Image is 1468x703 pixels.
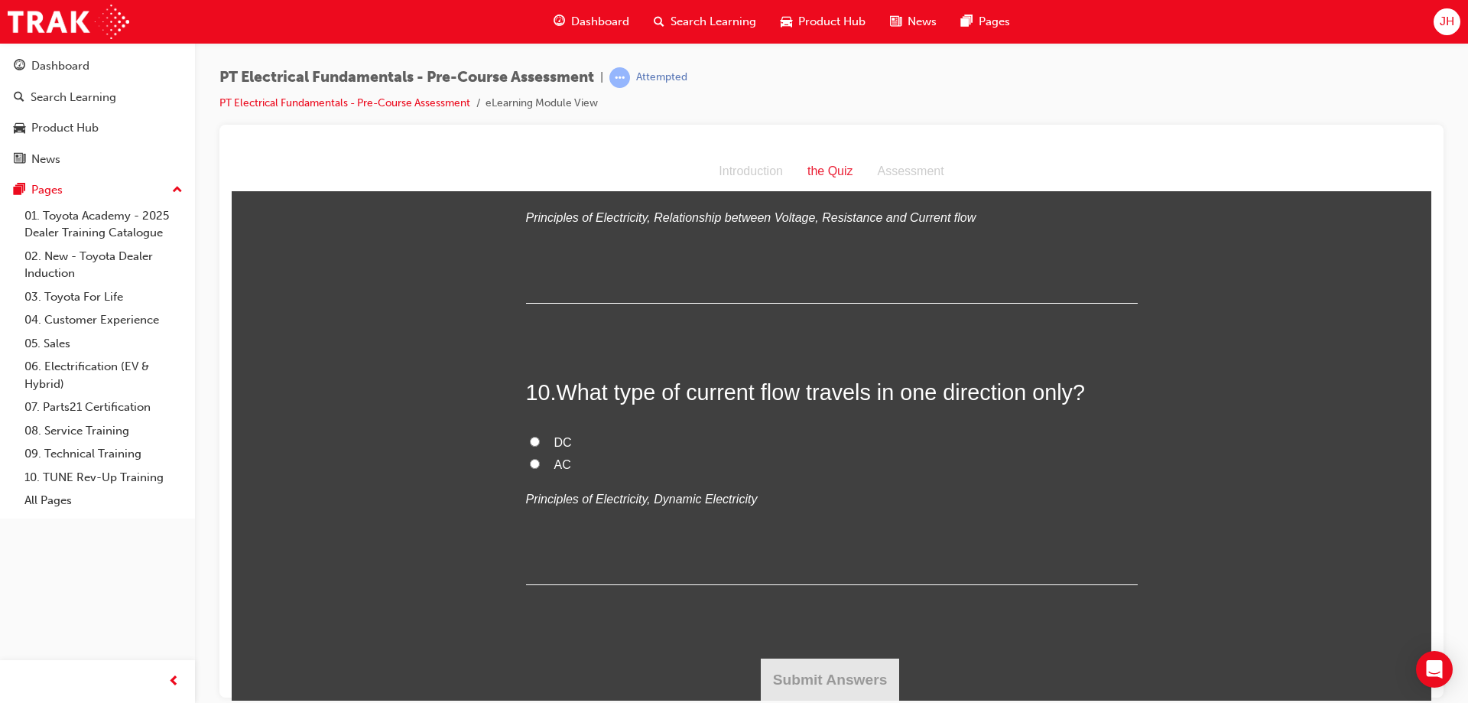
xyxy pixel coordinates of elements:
[636,70,687,85] div: Attempted
[6,49,189,176] button: DashboardSearch LearningProduct HubNews
[890,12,901,31] span: news-icon
[979,13,1010,31] span: Pages
[768,6,878,37] a: car-iconProduct Hub
[14,153,25,167] span: news-icon
[541,6,641,37] a: guage-iconDashboard
[18,355,189,395] a: 06. Electrification (EV & Hybrid)
[18,308,189,332] a: 04. Customer Experience
[294,340,526,353] em: Principles of Electricity, Dynamic Electricity
[781,12,792,31] span: car-icon
[6,176,189,204] button: Pages
[219,96,470,109] a: PT Electrical Fundamentals - Pre-Course Assessment
[6,114,189,142] a: Product Hub
[325,228,853,252] span: What type of current flow travels in one direction only?
[671,13,756,31] span: Search Learning
[641,6,768,37] a: search-iconSearch Learning
[798,13,866,31] span: Product Hub
[323,284,340,297] span: DC
[529,506,668,549] button: Submit Answers
[6,52,189,80] a: Dashboard
[14,60,25,73] span: guage-icon
[219,69,594,86] span: PT Electrical Fundamentals - Pre-Course Assessment
[18,395,189,419] a: 07. Parts21 Certification
[31,119,99,137] div: Product Hub
[18,419,189,443] a: 08. Service Training
[654,12,664,31] span: search-icon
[1416,651,1453,688] div: Open Intercom Messenger
[294,59,745,72] em: Principles of Electricity, Relationship between Voltage, Resistance and Current flow
[961,12,973,31] span: pages-icon
[18,489,189,513] a: All Pages
[31,57,89,75] div: Dashboard
[18,442,189,466] a: 09. Technical Training
[18,332,189,356] a: 05. Sales
[18,285,189,309] a: 03. Toyota For Life
[323,306,339,319] span: AC
[298,285,308,295] input: DC
[486,95,598,112] li: eLearning Module View
[609,67,630,88] span: learningRecordVerb_ATTEMPT-icon
[172,181,183,200] span: up-icon
[298,307,308,317] input: AC
[18,466,189,490] a: 10. TUNE Rev-Up Training
[634,8,725,31] div: Assessment
[168,672,180,692] span: prev-icon
[6,83,189,112] a: Search Learning
[554,12,565,31] span: guage-icon
[14,184,25,197] span: pages-icon
[949,6,1022,37] a: pages-iconPages
[1440,13,1454,31] span: JH
[908,13,937,31] span: News
[31,89,116,106] div: Search Learning
[31,151,60,168] div: News
[600,69,603,86] span: |
[31,181,63,199] div: Pages
[563,8,634,31] div: the Quiz
[1434,8,1460,35] button: JH
[18,204,189,245] a: 01. Toyota Academy - 2025 Dealer Training Catalogue
[6,145,189,174] a: News
[294,225,906,255] h2: 10 .
[18,245,189,285] a: 02. New - Toyota Dealer Induction
[14,122,25,135] span: car-icon
[475,8,563,31] div: Introduction
[8,5,129,39] img: Trak
[14,91,24,105] span: search-icon
[878,6,949,37] a: news-iconNews
[571,13,629,31] span: Dashboard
